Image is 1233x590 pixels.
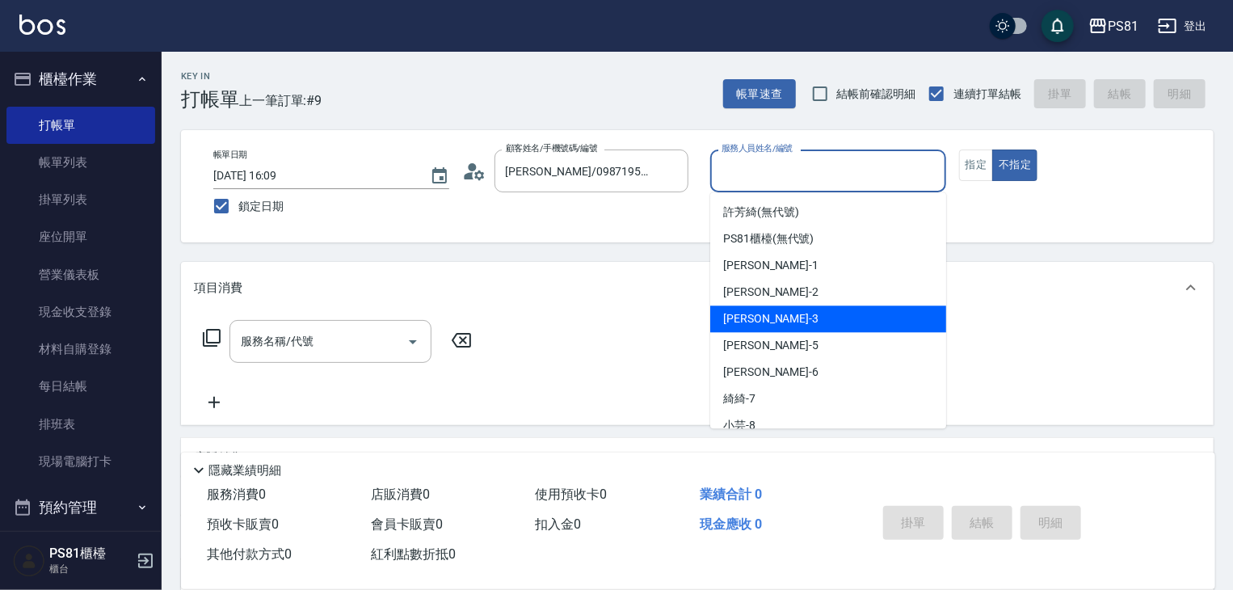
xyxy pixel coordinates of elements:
span: 扣入金 0 [536,516,582,532]
span: 上一筆訂單:#9 [239,91,322,111]
span: 綺綺 -7 [723,390,755,407]
p: 店販銷售 [194,449,242,466]
span: 其他付款方式 0 [207,546,292,562]
a: 每日結帳 [6,368,155,405]
span: [PERSON_NAME] -6 [723,364,818,381]
h2: Key In [181,71,239,82]
span: 會員卡販賣 0 [371,516,443,532]
img: Logo [19,15,65,35]
span: [PERSON_NAME] -1 [723,257,818,274]
div: 店販銷售 [181,438,1214,477]
button: 預約管理 [6,487,155,529]
span: 現金應收 0 [700,516,762,532]
button: 登出 [1151,11,1214,41]
span: 許芳綺 (無代號) [723,204,799,221]
h5: PS81櫃檯 [49,546,132,562]
span: 小芸 -8 [723,417,755,434]
a: 帳單列表 [6,144,155,181]
h3: 打帳單 [181,88,239,111]
span: [PERSON_NAME] -5 [723,337,818,354]
img: Person [13,545,45,577]
button: 報表及分析 [6,529,155,571]
button: 指定 [959,150,994,181]
p: 隱藏業績明細 [208,462,281,479]
p: 櫃台 [49,562,132,576]
label: 帳單日期 [213,149,247,161]
span: 鎖定日期 [238,198,284,215]
div: 項目消費 [181,262,1214,314]
span: 紅利點數折抵 0 [371,546,456,562]
label: 顧客姓名/手機號碼/編號 [506,142,598,154]
button: save [1042,10,1074,42]
span: 服務消費 0 [207,487,266,502]
button: PS81 [1082,10,1145,43]
a: 排班表 [6,406,155,443]
span: 使用預收卡 0 [536,487,608,502]
a: 營業儀表板 [6,256,155,293]
span: 業績合計 0 [700,487,762,502]
label: 服務人員姓名/編號 [722,142,793,154]
span: PS81櫃檯 (無代號) [723,230,814,247]
a: 現場電腦打卡 [6,443,155,480]
a: 打帳單 [6,107,155,144]
input: YYYY/MM/DD hh:mm [213,162,414,189]
a: 材料自購登錄 [6,331,155,368]
a: 掛單列表 [6,181,155,218]
button: 櫃檯作業 [6,58,155,100]
a: 座位開單 [6,218,155,255]
span: 店販消費 0 [371,487,430,502]
a: 現金收支登錄 [6,293,155,331]
span: 結帳前確認明細 [837,86,916,103]
button: 帳單速查 [723,79,796,109]
span: [PERSON_NAME] -2 [723,284,818,301]
span: 連續打單結帳 [953,86,1021,103]
div: PS81 [1108,16,1138,36]
button: 不指定 [992,150,1037,181]
span: 預收卡販賣 0 [207,516,279,532]
p: 項目消費 [194,280,242,297]
span: [PERSON_NAME] -3 [723,310,818,327]
button: Open [400,329,426,355]
button: Choose date, selected date is 2025-09-08 [420,157,459,196]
